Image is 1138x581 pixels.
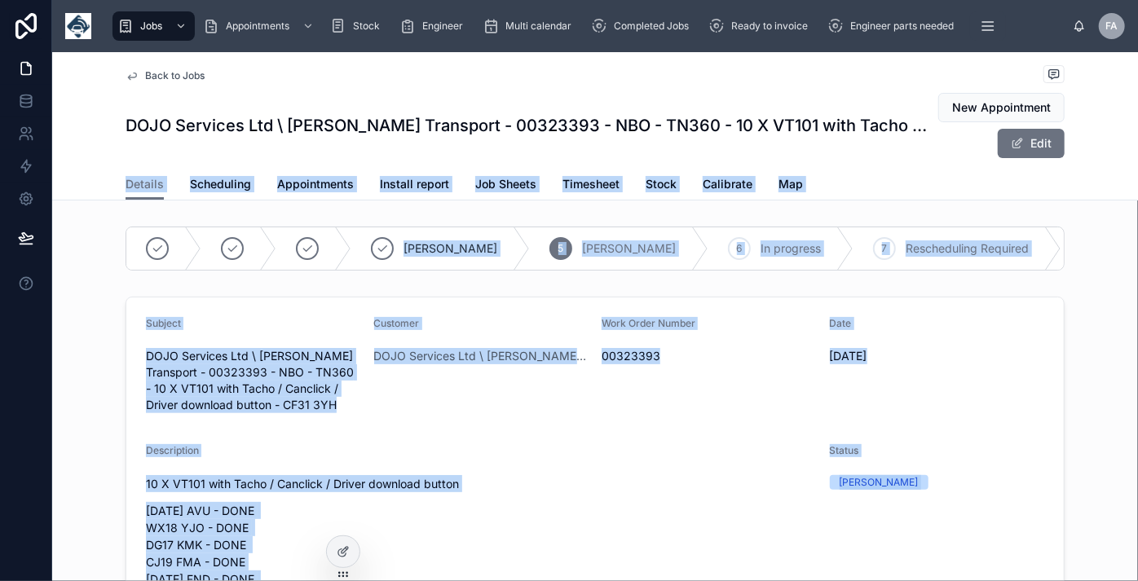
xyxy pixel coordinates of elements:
[703,169,752,202] a: Calibrate
[731,20,808,33] span: Ready to invoice
[126,176,164,192] span: Details
[882,242,888,255] span: 7
[277,176,354,192] span: Appointments
[404,240,497,257] span: [PERSON_NAME]
[277,169,354,202] a: Appointments
[190,169,251,202] a: Scheduling
[779,176,803,192] span: Map
[840,475,919,490] div: [PERSON_NAME]
[586,11,700,41] a: Completed Jobs
[146,317,181,329] span: Subject
[140,20,162,33] span: Jobs
[737,242,743,255] span: 6
[646,169,677,202] a: Stock
[704,11,819,41] a: Ready to invoice
[146,444,199,456] span: Description
[558,242,564,255] span: 5
[380,176,449,192] span: Install report
[146,348,361,413] span: DOJO Services Ltd \ [PERSON_NAME] Transport - 00323393 - NBO - TN360 - 10 X VT101 with Tacho / Ca...
[779,169,803,202] a: Map
[562,169,620,202] a: Timesheet
[145,69,205,82] span: Back to Jobs
[104,8,1073,44] div: scrollable content
[646,176,677,192] span: Stock
[952,99,1051,116] span: New Appointment
[325,11,391,41] a: Stock
[703,176,752,192] span: Calibrate
[602,348,817,364] span: 00323393
[938,93,1065,122] button: New Appointment
[198,11,322,41] a: Appointments
[126,169,164,200] a: Details
[830,444,859,456] span: Status
[65,13,91,39] img: App logo
[353,20,380,33] span: Stock
[906,240,1029,257] span: Rescheduling Required
[475,169,536,202] a: Job Sheets
[190,176,251,192] span: Scheduling
[422,20,463,33] span: Engineer
[562,176,620,192] span: Timesheet
[126,69,205,82] a: Back to Jobs
[126,114,932,137] h1: DOJO Services Ltd \ [PERSON_NAME] Transport - 00323393 - NBO - TN360 - 10 X VT101 with Tacho / Ca...
[380,169,449,202] a: Install report
[475,176,536,192] span: Job Sheets
[478,11,583,41] a: Multi calendar
[761,240,821,257] span: In progress
[505,20,571,33] span: Multi calendar
[395,11,474,41] a: Engineer
[1106,20,1118,33] span: FA
[850,20,954,33] span: Engineer parts needed
[602,317,695,329] span: Work Order Number
[823,11,965,41] a: Engineer parts needed
[614,20,689,33] span: Completed Jobs
[146,475,817,492] p: 10 X VT101 with Tacho / Canclick / Driver download button
[374,317,420,329] span: Customer
[582,240,676,257] span: [PERSON_NAME]
[374,348,589,364] a: DOJO Services Ltd \ [PERSON_NAME] Transport
[112,11,195,41] a: Jobs
[226,20,289,33] span: Appointments
[830,348,1045,364] span: [DATE]
[830,317,852,329] span: Date
[998,129,1065,158] button: Edit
